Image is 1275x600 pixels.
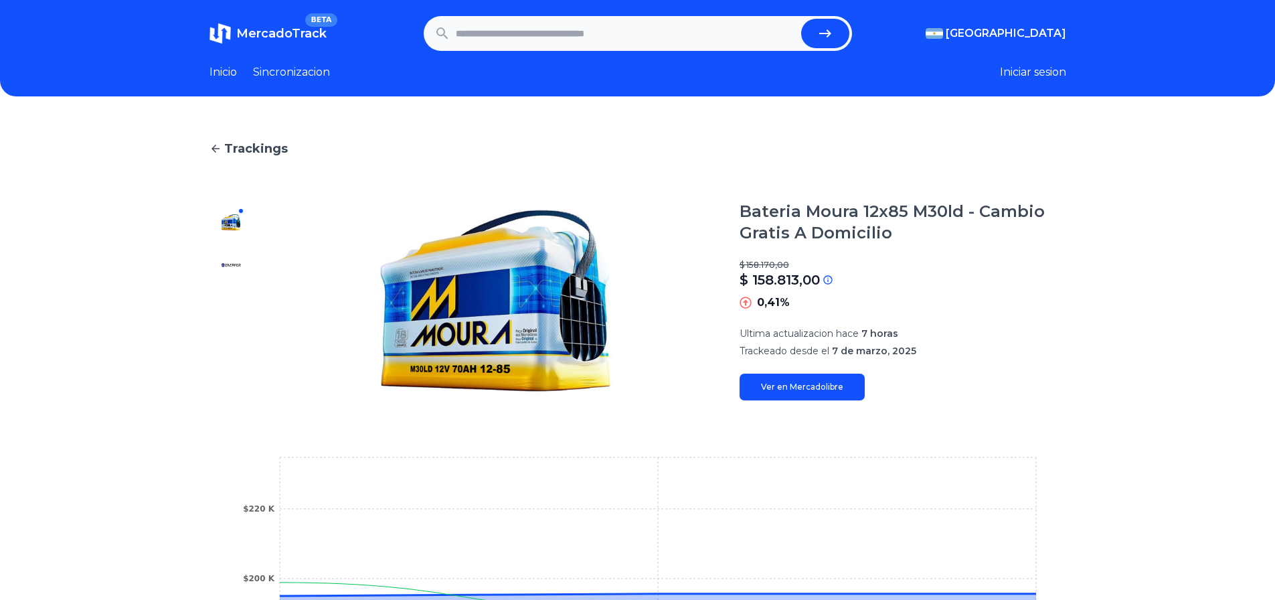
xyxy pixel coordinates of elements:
[209,23,231,44] img: MercadoTrack
[224,139,288,158] span: Trackings
[243,504,275,514] tspan: $220 K
[740,327,859,340] span: Ultima actualizacion hace
[926,25,1066,42] button: [GEOGRAPHIC_DATA]
[757,295,790,311] p: 0,41%
[220,212,242,233] img: Bateria Moura 12x85 M30ld - Cambio Gratis A Domicilio
[220,254,242,276] img: Bateria Moura 12x85 M30ld - Cambio Gratis A Domicilio
[832,345,916,357] span: 7 de marzo, 2025
[740,374,865,400] a: Ver en Mercadolibre
[861,327,898,340] span: 7 horas
[279,201,713,400] img: Bateria Moura 12x85 M30ld - Cambio Gratis A Domicilio
[946,25,1066,42] span: [GEOGRAPHIC_DATA]
[209,23,327,44] a: MercadoTrackBETA
[305,13,337,27] span: BETA
[243,574,275,583] tspan: $200 K
[740,201,1066,244] h1: Bateria Moura 12x85 M30ld - Cambio Gratis A Domicilio
[236,26,327,41] span: MercadoTrack
[740,271,820,289] p: $ 158.813,00
[1000,64,1066,80] button: Iniciar sesion
[740,345,829,357] span: Trackeado desde el
[740,260,1066,271] p: $ 158.170,00
[926,28,943,39] img: Argentina
[209,64,237,80] a: Inicio
[209,139,1066,158] a: Trackings
[253,64,330,80] a: Sincronizacion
